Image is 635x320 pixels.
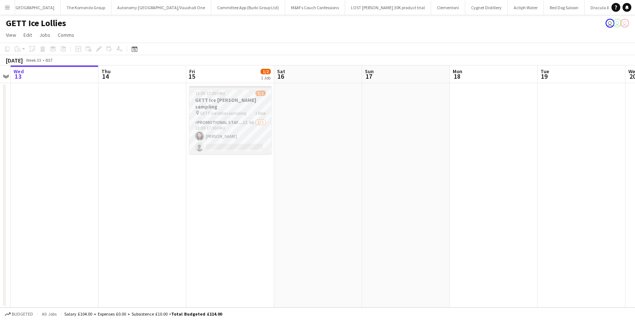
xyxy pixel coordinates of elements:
[100,72,111,81] span: 14
[40,311,58,317] span: All jobs
[189,86,272,154] app-job-card: 13:30-17:30 (4h)1/2GETT Ice [PERSON_NAME] sampling GETT ice lollies sampling1 RolePromotional Sta...
[539,72,549,81] span: 19
[171,311,222,317] span: Total Budgeted £114.00
[3,30,19,40] a: View
[365,68,374,75] span: Sun
[255,110,266,116] span: 1 Role
[345,0,431,15] button: LOST [PERSON_NAME] 30K product trial
[465,0,508,15] button: Cygnet Distillery
[613,19,622,28] app-user-avatar: Spencer Blackwell
[276,72,285,81] span: 16
[46,57,53,63] div: BST
[24,32,32,38] span: Edit
[255,90,266,96] span: 1/2
[24,57,43,63] span: Week 33
[364,72,374,81] span: 17
[6,18,66,29] h1: GETT Ice Lollies
[61,0,111,15] button: The Komondo Group
[14,68,24,75] span: Wed
[200,110,246,116] span: GETT ice lollies sampling
[4,310,34,318] button: Budgeted
[101,68,111,75] span: Thu
[55,30,77,40] a: Comms
[285,0,345,15] button: M&M's Couch Confessions
[188,72,195,81] span: 15
[36,30,53,40] a: Jobs
[21,30,35,40] a: Edit
[452,72,462,81] span: 18
[195,90,225,96] span: 13:30-17:30 (4h)
[189,97,272,110] h3: GETT Ice [PERSON_NAME] sampling
[277,68,285,75] span: Sat
[544,0,585,15] button: Red Dog Saloon
[431,0,465,15] button: Clementoni
[189,68,195,75] span: Fri
[620,19,629,28] app-user-avatar: Spencer Blackwell
[64,311,222,317] div: Salary £104.00 + Expenses £0.00 + Subsistence £10.00 =
[261,75,270,81] div: 1 Job
[189,118,272,154] app-card-role: Promotional Staffing (Sampling Staff)2I5A1/213:30-17:30 (4h)[PERSON_NAME]
[508,0,544,15] button: Actiph Water
[453,68,462,75] span: Mon
[606,19,614,28] app-user-avatar: Nina Mackay
[6,32,16,38] span: View
[111,0,211,15] button: Autonomy [GEOGRAPHIC_DATA]/Vauxhall One
[12,312,33,317] span: Budgeted
[541,68,549,75] span: Tue
[261,69,271,74] span: 1/2
[58,32,74,38] span: Comms
[12,72,24,81] span: 13
[6,57,23,64] div: [DATE]
[39,32,50,38] span: Jobs
[211,0,285,15] button: Committee App (Burki Group Ltd)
